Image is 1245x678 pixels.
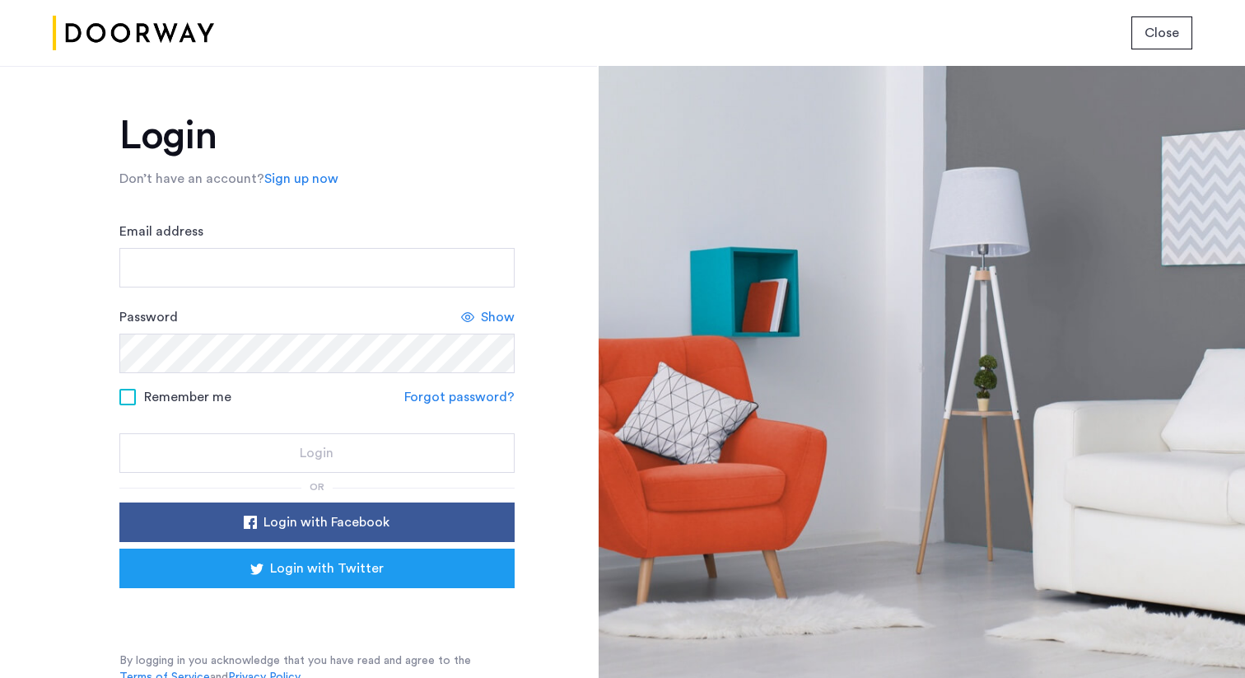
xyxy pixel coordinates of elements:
[119,503,515,542] button: button
[1145,23,1179,43] span: Close
[481,307,515,327] span: Show
[119,433,515,473] button: button
[300,443,333,463] span: Login
[264,169,338,189] a: Sign up now
[1131,16,1192,49] button: button
[310,482,324,492] span: or
[53,2,214,64] img: logo
[119,307,178,327] label: Password
[119,116,515,156] h1: Login
[119,172,264,185] span: Don’t have an account?
[270,559,384,578] span: Login with Twitter
[144,593,490,629] iframe: Sign in with Google Button
[119,549,515,588] button: button
[404,387,515,407] a: Forgot password?
[119,222,203,241] label: Email address
[263,512,389,532] span: Login with Facebook
[144,387,231,407] span: Remember me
